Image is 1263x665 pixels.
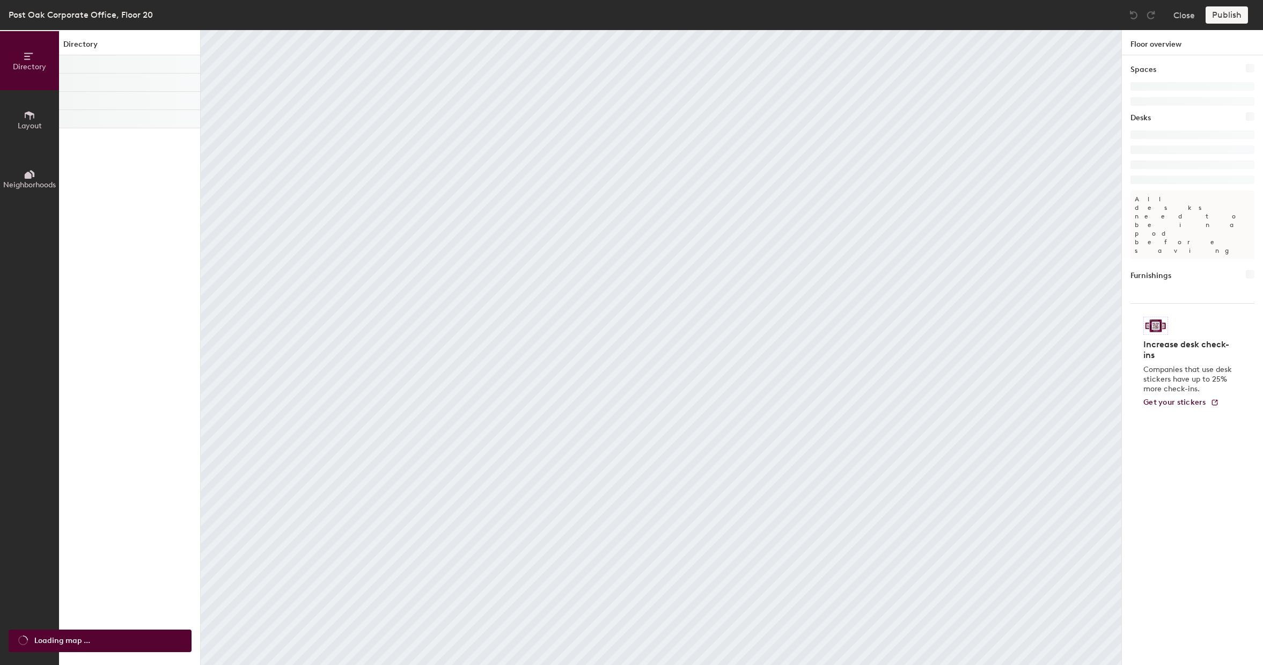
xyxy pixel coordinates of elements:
h4: Increase desk check-ins [1143,339,1235,361]
a: Get your stickers [1143,398,1219,407]
canvas: Map [201,30,1121,665]
h1: Spaces [1130,64,1156,76]
p: All desks need to be in a pod before saving [1130,191,1254,259]
span: Loading map ... [34,635,90,647]
p: Companies that use desk stickers have up to 25% more check-ins. [1143,365,1235,394]
img: Undo [1128,10,1139,20]
h1: Directory [59,39,200,55]
img: Sticker logo [1143,317,1168,335]
span: Layout [18,121,42,130]
h1: Floor overview [1122,30,1263,55]
div: Post Oak Corporate Office, Floor 20 [9,8,153,21]
h1: Furnishings [1130,270,1171,282]
span: Directory [13,62,46,71]
span: Neighborhoods [3,180,56,189]
span: Get your stickers [1143,398,1206,407]
button: Close [1173,6,1195,24]
img: Redo [1145,10,1156,20]
h1: Desks [1130,112,1151,124]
